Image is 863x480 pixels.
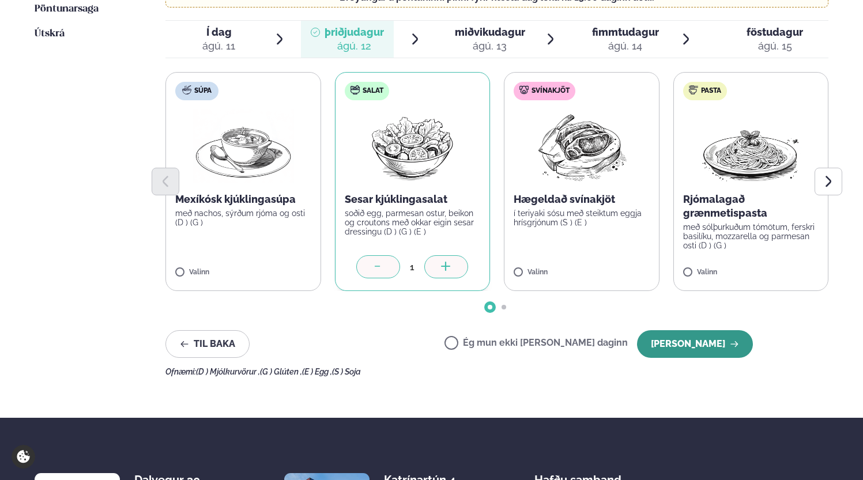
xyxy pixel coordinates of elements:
[35,2,99,16] a: Pöntunarsaga
[345,209,481,236] p: soðið egg, parmesan ostur, beikon og croutons með okkar eigin sesar dressingu (D ) (G ) (E )
[260,367,302,376] span: (G ) Glúten ,
[12,445,35,468] a: Cookie settings
[35,29,65,39] span: Útskrá
[455,26,525,38] span: miðvikudagur
[193,109,294,183] img: Soup.png
[815,168,842,195] button: Next slide
[351,85,360,95] img: salad.svg
[530,109,632,183] img: Pork-Meat.png
[532,86,570,96] span: Svínakjöt
[202,39,235,53] div: ágú. 11
[194,86,212,96] span: Súpa
[35,27,65,41] a: Útskrá
[747,26,803,38] span: föstudagur
[175,192,311,206] p: Mexíkósk kjúklingasúpa
[182,85,191,95] img: soup.svg
[400,260,424,274] div: 1
[701,86,721,96] span: Pasta
[592,26,659,38] span: fimmtudagur
[175,209,311,227] p: með nachos, sýrðum rjóma og osti (D ) (G )
[637,330,753,358] button: [PERSON_NAME]
[700,109,801,183] img: Spagetti.png
[325,39,384,53] div: ágú. 12
[455,39,525,53] div: ágú. 13
[152,168,179,195] button: Previous slide
[196,367,260,376] span: (D ) Mjólkurvörur ,
[488,305,492,309] span: Go to slide 1
[165,367,828,376] div: Ofnæmi:
[325,26,384,38] span: þriðjudagur
[332,367,361,376] span: (S ) Soja
[689,85,698,95] img: pasta.svg
[514,209,650,227] p: í teriyaki sósu með steiktum eggja hrísgrjónum (S ) (E )
[502,305,506,309] span: Go to slide 2
[747,39,803,53] div: ágú. 15
[302,367,332,376] span: (E ) Egg ,
[514,192,650,206] p: Hægeldað svínakjöt
[363,86,383,96] span: Salat
[345,192,481,206] p: Sesar kjúklingasalat
[165,330,250,358] button: Til baka
[683,192,819,220] p: Rjómalagað grænmetispasta
[683,222,819,250] p: með sólþurkuðum tómötum, ferskri basilíku, mozzarella og parmesan osti (D ) (G )
[361,109,463,183] img: Salad.png
[519,85,529,95] img: pork.svg
[592,39,659,53] div: ágú. 14
[202,25,235,39] span: Í dag
[35,4,99,14] span: Pöntunarsaga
